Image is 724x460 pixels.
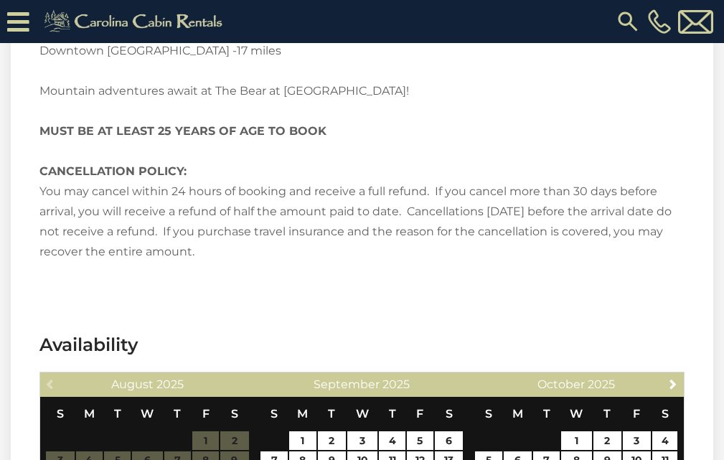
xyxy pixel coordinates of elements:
span: Monday [297,407,308,421]
span: August [111,377,154,391]
span: Thursday [603,407,611,421]
span: October [537,377,585,391]
span: Thursday [174,407,181,421]
a: 4 [379,431,405,450]
h3: Availability [39,332,685,357]
img: Khaki-logo.png [37,7,235,36]
span: Monday [512,407,523,421]
span: Wednesday [356,407,369,421]
a: 5 [407,431,434,450]
span: Sunday [485,407,492,421]
a: 2 [318,431,346,450]
span: Wednesday [570,407,583,421]
span: Sunday [271,407,278,421]
span: Wednesday [141,407,154,421]
img: search-regular.svg [615,9,641,34]
span: Tuesday [543,407,550,421]
span: 2025 [588,377,615,391]
span: Tuesday [328,407,335,421]
span: Friday [416,407,423,421]
span: Friday [633,407,640,421]
a: 1 [289,431,316,450]
span: Next [667,378,679,390]
a: Next [664,375,682,393]
span: Tuesday [114,407,121,421]
a: 1 [561,431,591,450]
span: Friday [202,407,210,421]
span: Sunday [57,407,64,421]
a: 4 [652,431,678,450]
span: September [314,377,380,391]
span: Thursday [389,407,396,421]
a: 6 [435,431,463,450]
strong: MUST BE AT LEAST 25 YEARS OF AGE TO BOOK CANCELLATION POLICY: [39,124,326,178]
a: [PHONE_NUMBER] [644,9,674,34]
span: Saturday [446,407,453,421]
span: Saturday [231,407,238,421]
a: 3 [623,431,651,450]
a: 2 [593,431,621,450]
span: Monday [84,407,95,421]
a: 3 [347,431,377,450]
span: 2025 [382,377,410,391]
span: 2025 [156,377,184,391]
span: Saturday [662,407,669,421]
